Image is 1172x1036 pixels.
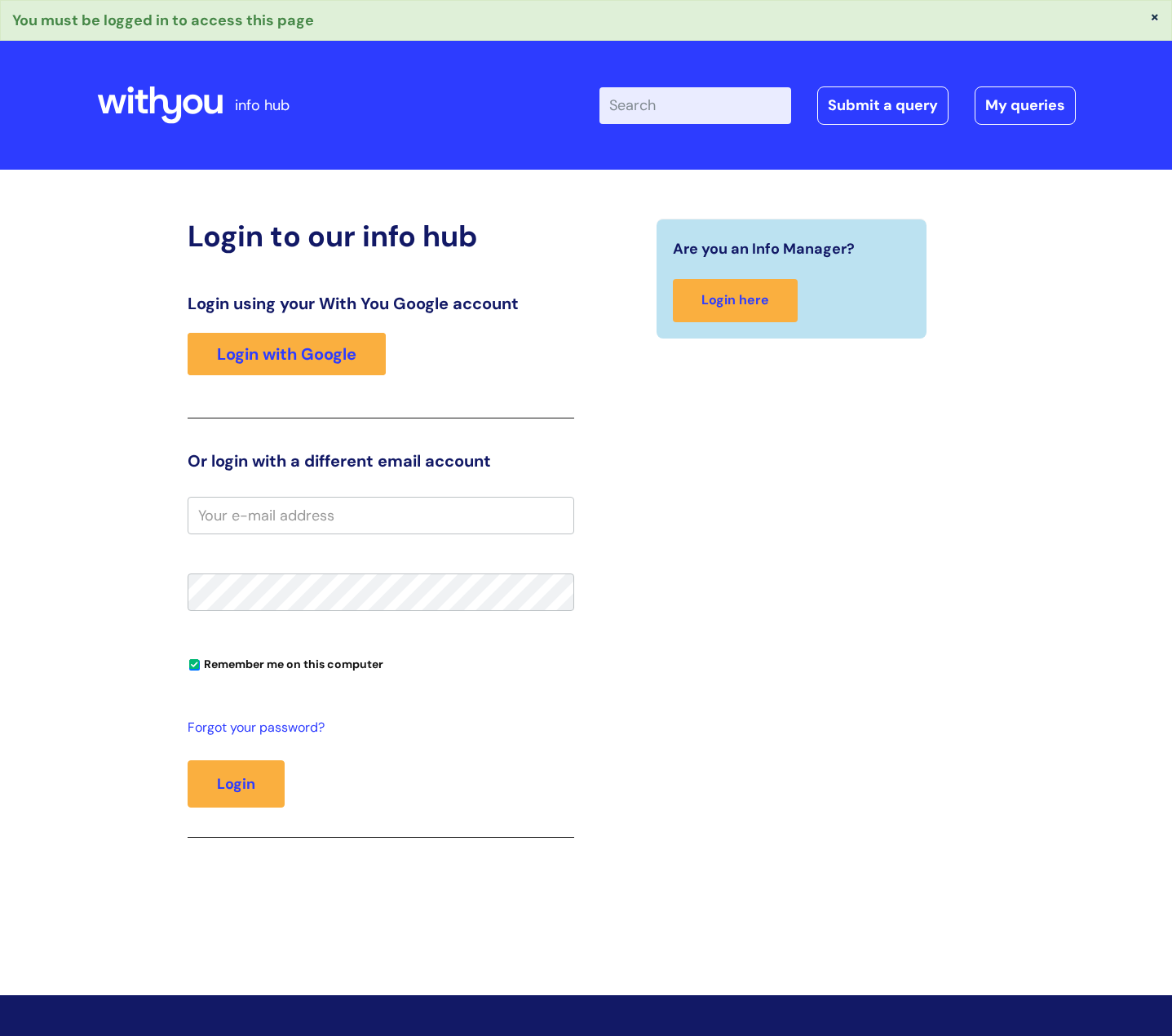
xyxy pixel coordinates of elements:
[188,497,574,534] input: Your e-mail address
[188,653,383,671] label: Remember me on this computer
[188,650,574,676] div: You can uncheck this option if you're logging in from a shared device
[189,660,200,671] input: Remember me on this computer
[188,333,386,375] a: Login with Google
[188,451,574,471] h3: Or login with a different email account
[235,92,290,118] p: info hub
[673,236,855,262] span: Are you an Info Manager?
[599,87,791,123] input: Search
[1150,9,1160,24] button: ×
[817,86,949,124] a: Submit a query
[188,294,574,313] h3: Login using your With You Google account
[188,219,574,254] h2: Login to our info hub
[975,86,1076,124] a: My queries
[188,760,285,808] button: Login
[188,716,566,740] a: Forgot your password?
[673,279,798,322] a: Login here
